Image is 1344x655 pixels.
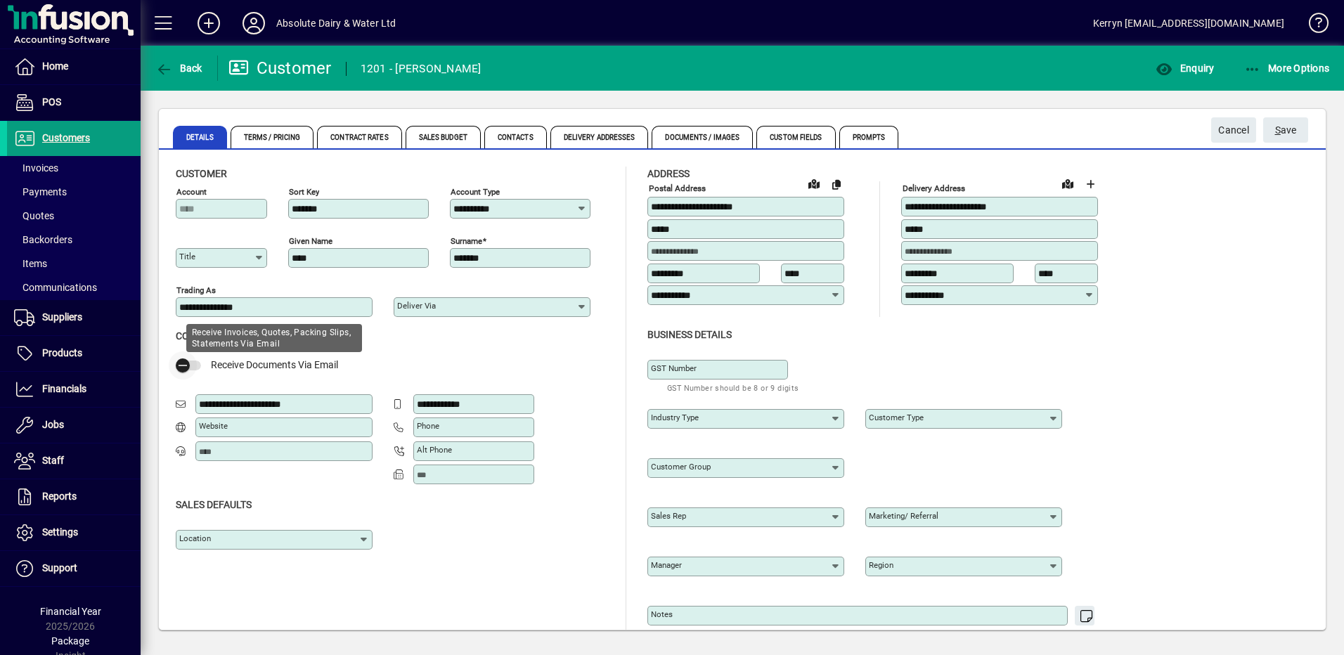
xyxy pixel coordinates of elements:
a: Quotes [7,204,141,228]
a: Backorders [7,228,141,252]
div: Absolute Dairy & Water Ltd [276,12,396,34]
a: Staff [7,443,141,479]
span: Documents / Images [652,126,753,148]
mat-label: Deliver via [397,301,436,311]
span: Prompts [839,126,899,148]
span: Custom Fields [756,126,835,148]
mat-label: Sales rep [651,511,686,521]
mat-label: Region [869,560,893,570]
span: Jobs [42,419,64,430]
span: Enquiry [1156,63,1214,74]
mat-label: Website [199,421,228,431]
button: Save [1263,117,1308,143]
span: Address [647,168,690,179]
span: Business details [647,329,732,340]
span: Quotes [14,210,54,221]
a: Financials [7,372,141,407]
mat-label: Phone [417,421,439,431]
span: Products [42,347,82,358]
mat-label: Marketing/ Referral [869,511,938,521]
mat-label: Location [179,533,211,543]
span: Terms / Pricing [231,126,314,148]
mat-label: Account [176,187,207,197]
span: Communications [14,282,97,293]
span: S [1275,124,1281,136]
span: Invoices [14,162,58,174]
a: Home [7,49,141,84]
mat-label: Surname [451,236,482,246]
span: ave [1275,119,1297,142]
span: Financials [42,383,86,394]
a: Reports [7,479,141,514]
span: Back [155,63,202,74]
a: Communications [7,275,141,299]
mat-label: Sort key [289,187,319,197]
mat-label: Trading as [176,285,216,295]
span: Customers [42,132,90,143]
span: More Options [1244,63,1330,74]
div: 1201 - [PERSON_NAME] [361,58,482,80]
mat-label: Given name [289,236,332,246]
span: Receive Documents Via Email [211,359,338,370]
span: Details [173,126,227,148]
span: Payments [14,186,67,197]
button: Back [152,56,206,81]
a: Payments [7,180,141,204]
button: Cancel [1211,117,1256,143]
div: Receive Invoices, Quotes, Packing Slips, Statements Via Email [186,324,362,352]
span: Contact [176,330,219,342]
a: POS [7,85,141,120]
span: Sales defaults [176,499,252,510]
a: Jobs [7,408,141,443]
span: Settings [42,526,78,538]
a: Knowledge Base [1298,3,1326,48]
a: View on map [1057,172,1079,195]
button: More Options [1241,56,1333,81]
mat-label: GST Number [651,363,697,373]
span: Financial Year [40,606,101,617]
mat-hint: GST Number should be 8 or 9 digits [667,380,799,396]
button: Add [186,11,231,36]
button: Copy to Delivery address [825,173,848,195]
button: Profile [231,11,276,36]
span: Contacts [484,126,547,148]
span: Package [51,635,89,647]
span: Customer [176,168,227,179]
span: Contract Rates [317,126,401,148]
span: Delivery Addresses [550,126,649,148]
span: Support [42,562,77,573]
span: Home [42,60,68,72]
mat-label: Customer group [651,462,711,472]
span: Cancel [1218,119,1249,142]
span: Staff [42,455,64,466]
mat-hint: Use 'Enter' to start a new line [976,625,1087,642]
a: Suppliers [7,300,141,335]
mat-label: Account Type [451,187,500,197]
span: POS [42,96,61,108]
div: Kerryn [EMAIL_ADDRESS][DOMAIN_NAME] [1093,12,1284,34]
mat-label: Title [179,252,195,261]
mat-label: Manager [651,560,682,570]
span: Backorders [14,234,72,245]
mat-label: Notes [651,609,673,619]
span: Suppliers [42,311,82,323]
a: Invoices [7,156,141,180]
a: Settings [7,515,141,550]
a: View on map [803,172,825,195]
span: Items [14,258,47,269]
span: Sales Budget [406,126,481,148]
a: Products [7,336,141,371]
button: Enquiry [1152,56,1217,81]
a: Items [7,252,141,275]
a: Support [7,551,141,586]
mat-label: Alt Phone [417,445,452,455]
span: Reports [42,491,77,502]
mat-label: Customer type [869,413,924,422]
button: Choose address [1079,173,1101,195]
div: Customer [228,57,332,79]
app-page-header-button: Back [141,56,218,81]
mat-label: Industry type [651,413,699,422]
